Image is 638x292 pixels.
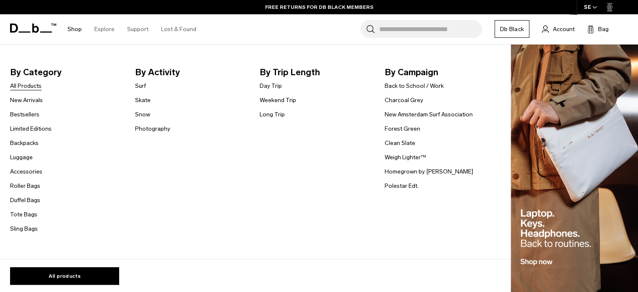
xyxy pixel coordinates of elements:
[260,82,282,90] a: Day Trip
[385,66,496,79] span: By Campaign
[385,167,473,176] a: Homegrown by [PERSON_NAME]
[10,82,42,90] a: All Products
[385,182,419,190] a: Polestar Edt.
[10,124,52,133] a: Limited Editions
[10,110,39,119] a: Bestsellers
[10,224,38,233] a: Sling Bags
[10,182,40,190] a: Roller Bags
[10,96,43,105] a: New Arrivals
[385,153,426,162] a: Weigh Lighter™
[260,110,285,119] a: Long Trip
[10,139,39,147] a: Backpacks
[553,25,575,34] span: Account
[135,110,150,119] a: Snow
[542,24,575,34] a: Account
[61,14,203,44] nav: Main Navigation
[598,25,609,34] span: Bag
[385,110,473,119] a: New Amsterdam Surf Association
[135,96,151,105] a: Skate
[135,66,247,79] span: By Activity
[385,82,444,90] a: Back to School / Work
[10,196,40,205] a: Duffel Bags
[385,96,423,105] a: Charcoal Grey
[161,14,196,44] a: Lost & Found
[10,153,33,162] a: Luggage
[135,82,146,90] a: Surf
[68,14,82,44] a: Shop
[127,14,148,44] a: Support
[10,210,37,219] a: Tote Bags
[587,24,609,34] button: Bag
[94,14,115,44] a: Explore
[10,66,122,79] span: By Category
[385,139,415,147] a: Clean Slate
[10,167,42,176] a: Accessories
[260,96,296,105] a: Weekend Trip
[265,3,373,11] a: FREE RETURNS FOR DB BLACK MEMBERS
[260,66,371,79] span: By Trip Length
[385,124,420,133] a: Forest Green
[10,267,119,285] a: All products
[495,20,529,38] a: Db Black
[135,124,170,133] a: Photography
